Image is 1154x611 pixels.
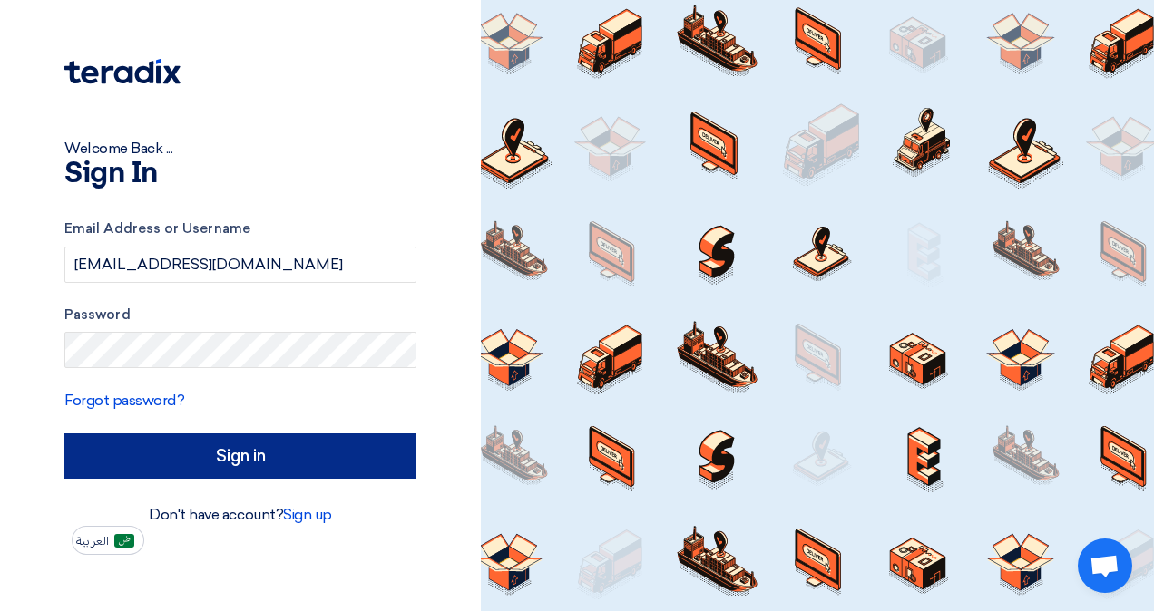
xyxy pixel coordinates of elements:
[64,218,416,239] label: Email Address or Username
[1078,538,1132,593] div: Open chat
[64,247,416,283] input: Enter your business email or username
[64,504,416,526] div: Don't have account?
[64,138,416,160] div: Welcome Back ...
[283,506,332,523] a: Sign up
[64,305,416,325] label: Password
[64,59,181,84] img: Teradix logo
[72,526,144,555] button: العربية
[76,535,109,548] span: العربية
[64,392,184,409] a: Forgot password?
[114,534,134,548] img: ar-AR.png
[64,160,416,189] h1: Sign In
[64,433,416,479] input: Sign in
